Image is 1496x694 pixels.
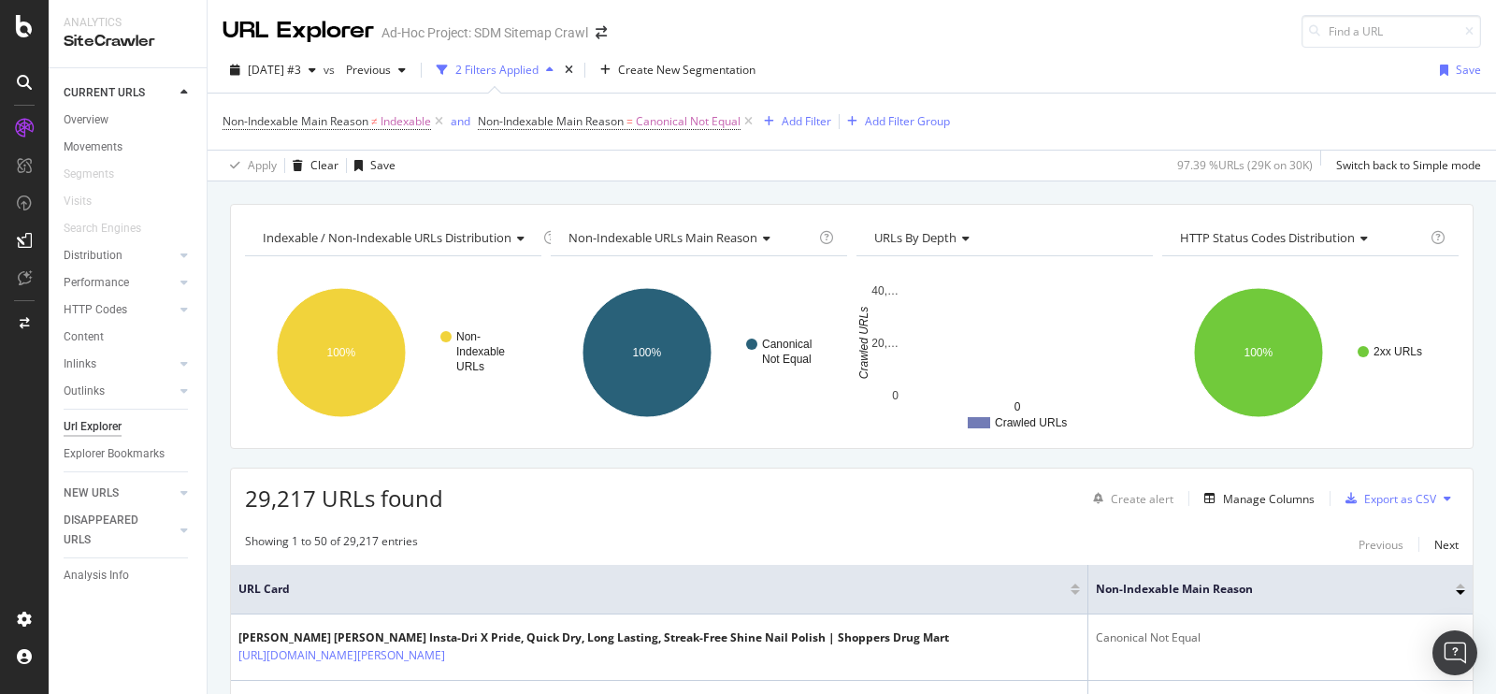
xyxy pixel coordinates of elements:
[238,629,949,646] div: [PERSON_NAME] [PERSON_NAME] Insta-Dri X Pride, Quick Dry, Long Lasting, Streak-Free Shine Nail Po...
[1096,629,1465,646] div: Canonical Not Equal
[327,346,356,359] text: 100%
[455,62,539,78] div: 2 Filters Applied
[285,151,338,181] button: Clear
[245,483,443,513] span: 29,217 URLs found
[1359,537,1403,553] div: Previous
[762,353,812,366] text: Not Equal
[1374,345,1422,358] text: 2xx URLs
[64,444,165,464] div: Explorer Bookmarks
[561,61,577,80] div: times
[782,113,831,129] div: Add Filter
[64,327,104,347] div: Content
[310,157,338,173] div: Clear
[762,338,812,351] text: Canonical
[874,229,957,246] span: URLs by Depth
[245,271,538,434] div: A chart.
[223,151,277,181] button: Apply
[64,219,160,239] a: Search Engines
[756,110,831,133] button: Add Filter
[1096,581,1428,598] span: Non-Indexable Main Reason
[64,192,92,211] div: Visits
[1359,533,1403,556] button: Previous
[1364,491,1436,507] div: Export as CSV
[1014,400,1021,413] text: 0
[1086,484,1173,513] button: Create alert
[64,566,129,586] div: Analysis Info
[478,113,624,129] span: Non-Indexable Main Reason
[64,511,158,550] div: DISAPPEARED URLS
[1223,491,1315,507] div: Manage Columns
[856,271,1149,434] svg: A chart.
[626,113,633,129] span: =
[1197,487,1315,510] button: Manage Columns
[64,83,145,103] div: CURRENT URLS
[565,223,815,253] h4: Non-Indexable URLs Main Reason
[371,113,378,129] span: ≠
[248,157,277,173] div: Apply
[64,273,129,293] div: Performance
[568,229,757,246] span: Non-Indexable URLs Main Reason
[857,307,870,379] text: Crawled URLs
[64,137,194,157] a: Movements
[64,511,175,550] a: DISAPPEARED URLS
[64,566,194,586] a: Analysis Info
[1162,271,1455,434] svg: A chart.
[64,137,122,157] div: Movements
[1434,533,1459,556] button: Next
[1336,157,1481,173] div: Switch back to Simple mode
[223,15,374,47] div: URL Explorer
[64,273,175,293] a: Performance
[871,337,899,350] text: 20,…
[64,246,122,266] div: Distribution
[871,284,899,297] text: 40,…
[1244,346,1273,359] text: 100%
[347,151,396,181] button: Save
[64,327,194,347] a: Content
[636,108,741,135] span: Canonical Not Equal
[429,55,561,85] button: 2 Filters Applied
[64,219,141,239] div: Search Engines
[64,15,192,31] div: Analytics
[551,271,843,434] svg: A chart.
[1432,55,1481,85] button: Save
[1338,484,1436,513] button: Export as CSV
[370,157,396,173] div: Save
[995,416,1067,429] text: Crawled URLs
[64,382,105,401] div: Outlinks
[1434,537,1459,553] div: Next
[64,31,192,52] div: SiteCrawler
[381,23,588,42] div: Ad-Hoc Project: SDM Sitemap Crawl
[1177,157,1313,173] div: 97.39 % URLs ( 29K on 30K )
[64,484,119,503] div: NEW URLS
[64,110,194,130] a: Overview
[64,354,96,374] div: Inlinks
[64,300,127,320] div: HTTP Codes
[238,646,445,665] a: [URL][DOMAIN_NAME][PERSON_NAME]
[64,110,108,130] div: Overview
[451,112,470,130] button: and
[381,108,431,135] span: Indexable
[64,192,110,211] a: Visits
[1180,229,1355,246] span: HTTP Status Codes Distribution
[64,417,194,437] a: Url Explorer
[1432,630,1477,675] div: Open Intercom Messenger
[64,354,175,374] a: Inlinks
[1302,15,1481,48] input: Find a URL
[263,229,511,246] span: Indexable / Non-Indexable URLs distribution
[593,55,763,85] button: Create New Segmentation
[892,389,899,402] text: 0
[64,165,114,184] div: Segments
[223,55,324,85] button: [DATE] #3
[1176,223,1427,253] h4: HTTP Status Codes Distribution
[238,581,1066,598] span: URL Card
[865,113,950,129] div: Add Filter Group
[64,300,175,320] a: HTTP Codes
[324,62,338,78] span: vs
[456,360,484,373] text: URLs
[456,345,505,358] text: Indexable
[870,223,1136,253] h4: URLs by Depth
[1456,62,1481,78] div: Save
[64,444,194,464] a: Explorer Bookmarks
